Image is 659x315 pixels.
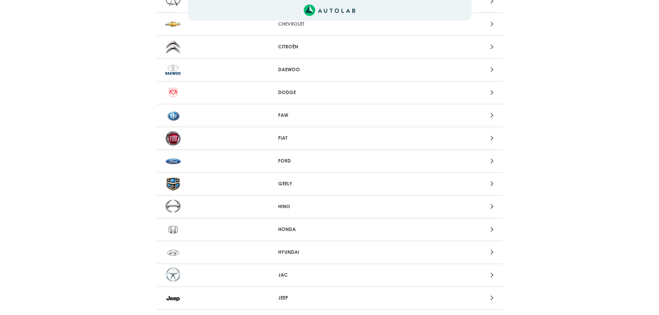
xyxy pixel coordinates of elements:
p: HONDA [278,226,381,233]
p: FORD [278,157,381,165]
img: HONDA [165,222,181,237]
img: JEEP [165,290,181,306]
img: FIAT [165,131,181,146]
p: FIAT [278,135,381,142]
img: FAW [165,108,181,123]
p: JEEP [278,294,381,302]
p: HINO [278,203,381,210]
p: GEELY [278,180,381,187]
p: JAC [278,271,381,279]
img: JAC [165,268,181,283]
img: GEELY [165,176,181,192]
p: FAW [278,112,381,119]
img: HINO [165,199,181,214]
img: FORD [165,154,181,169]
p: HYUNDAI [278,249,381,256]
img: HYUNDAI [165,245,181,260]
